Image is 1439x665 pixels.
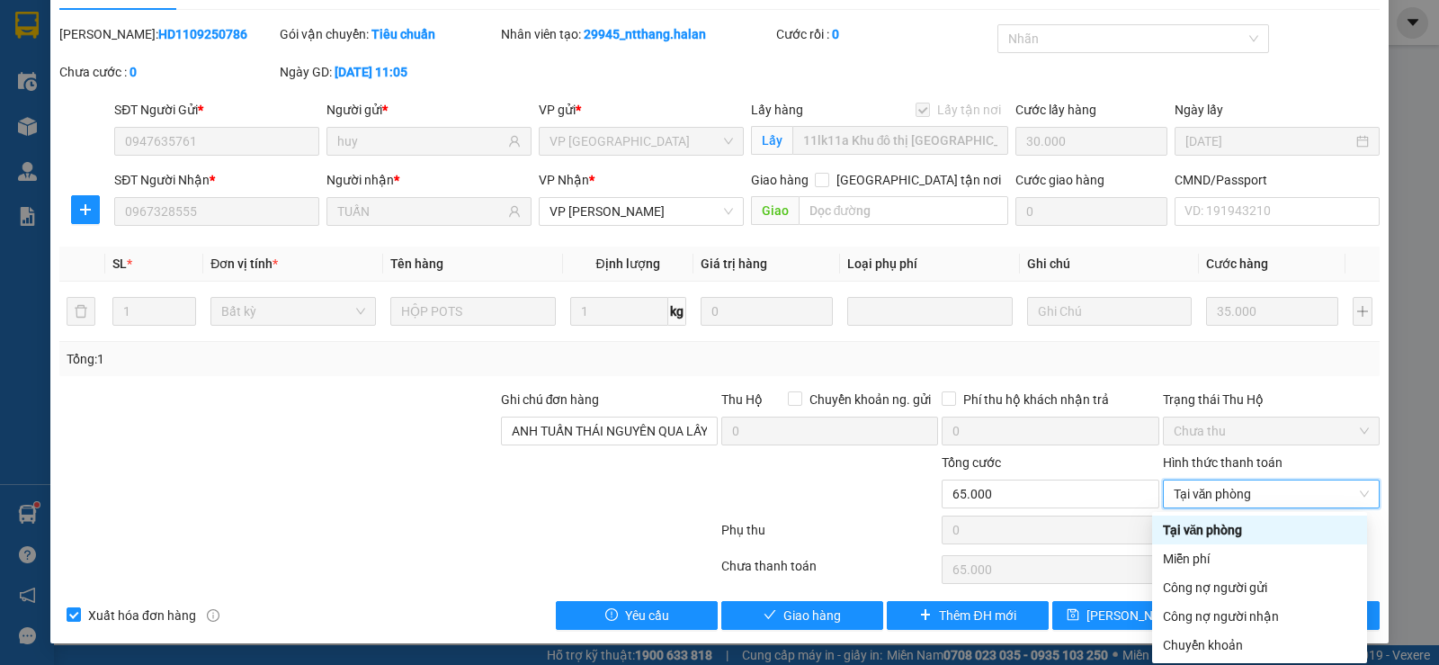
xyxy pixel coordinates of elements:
div: Ngày GD: [280,62,496,82]
input: Cước giao hàng [1015,197,1167,226]
span: [GEOGRAPHIC_DATA] tận nơi [829,170,1008,190]
span: Lấy tận nơi [930,100,1008,120]
span: In biên lai [1283,606,1335,625]
span: Tại văn phòng [1174,481,1369,508]
span: Tổng cước [942,455,1001,470]
div: Cước rồi : [776,24,993,44]
button: checkGiao hàng [721,601,883,630]
div: Chưa thanh toán [719,556,940,588]
div: Người nhận [326,170,532,190]
span: plus [72,202,99,217]
button: plus [71,195,100,224]
input: 0 [701,297,833,326]
div: Tổng: 1 [67,349,557,369]
span: user [508,205,521,218]
span: Phí thu hộ khách nhận trả [956,390,1116,409]
span: printer [1263,608,1275,623]
input: Dọc đường [799,196,1009,225]
span: Lấy [751,126,792,155]
label: Ngày lấy [1175,103,1223,117]
span: Yêu cầu [625,606,669,625]
button: plus [1353,297,1372,326]
span: Chuyển khoản ng. gửi [802,390,938,409]
span: Cước hàng [1206,256,1268,271]
th: Loại phụ phí [840,247,1020,282]
span: exclamation-circle [605,608,618,623]
input: Ghi Chú [1027,297,1193,326]
input: Lấy tận nơi [792,126,1009,155]
div: Người gửi [326,100,532,120]
div: Phụ thu [719,520,940,552]
span: info-circle [207,609,219,622]
b: 0 [832,27,839,41]
input: Tên người gửi [337,131,505,151]
span: VND [1163,523,1188,537]
label: Cước giao hàng [1015,173,1104,187]
input: 0 [1206,297,1338,326]
span: kg [668,297,686,326]
div: Nhân viên tạo: [501,24,773,44]
span: Giao hàng [751,173,809,187]
span: VP Nhận [539,173,589,187]
input: Tên người nhận [337,202,505,221]
div: Gói vận chuyển: [280,24,496,44]
label: Hình thức thanh toán [1163,455,1283,470]
b: 29945_ntthang.halan [584,27,706,41]
input: VD: Bàn, Ghế [390,297,556,326]
label: Cước lấy hàng [1015,103,1096,117]
button: exclamation-circleYêu cầu [556,601,718,630]
th: Ghi chú [1020,247,1200,282]
b: GỬI : VP [PERSON_NAME] [22,122,314,152]
b: [DATE] 11:05 [335,65,407,79]
span: check [764,608,776,623]
button: save[PERSON_NAME] chuyển hoàn [1052,601,1214,630]
span: SL [112,256,127,271]
b: 0 [130,65,137,79]
span: save [1067,608,1079,623]
span: Giao [751,196,799,225]
span: [PERSON_NAME] chuyển hoàn [1086,606,1257,625]
button: delete [67,297,95,326]
span: Bất kỳ [221,298,365,325]
button: printerIn biên lai [1218,601,1380,630]
div: [PERSON_NAME]: [59,24,276,44]
span: user [508,135,521,148]
div: VP gửi [539,100,744,120]
div: Chưa cước : [59,62,276,82]
label: Ghi chú đơn hàng [501,392,600,407]
span: Định lượng [596,256,660,271]
div: SĐT Người Gửi [114,100,319,120]
img: logo.jpg [22,22,157,112]
span: Giá trị hàng [701,256,767,271]
span: Tên hàng [390,256,443,271]
li: 271 - [PERSON_NAME] - [GEOGRAPHIC_DATA] - [GEOGRAPHIC_DATA] [168,44,752,67]
span: VP Hoàng Gia [550,198,733,225]
span: Đơn vị tính [210,256,278,271]
span: Thêm ĐH mới [939,606,1015,625]
div: CMND/Passport [1175,170,1380,190]
b: Tiêu chuẩn [371,27,435,41]
span: Thu Hộ [721,392,763,407]
b: HD1109250786 [158,27,247,41]
span: VP Hà Đông [550,128,733,155]
span: Lấy hàng [751,103,803,117]
input: Ghi chú đơn hàng [501,417,718,445]
div: SĐT Người Nhận [114,170,319,190]
span: Xuất hóa đơn hàng [81,606,203,625]
button: plusThêm ĐH mới [887,601,1049,630]
input: Ngày lấy [1185,131,1353,151]
span: plus [919,608,932,623]
input: Cước lấy hàng [1015,127,1167,156]
span: Giao hàng [783,606,841,625]
div: Trạng thái Thu Hộ [1163,390,1380,409]
span: Chưa thu [1174,418,1369,445]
